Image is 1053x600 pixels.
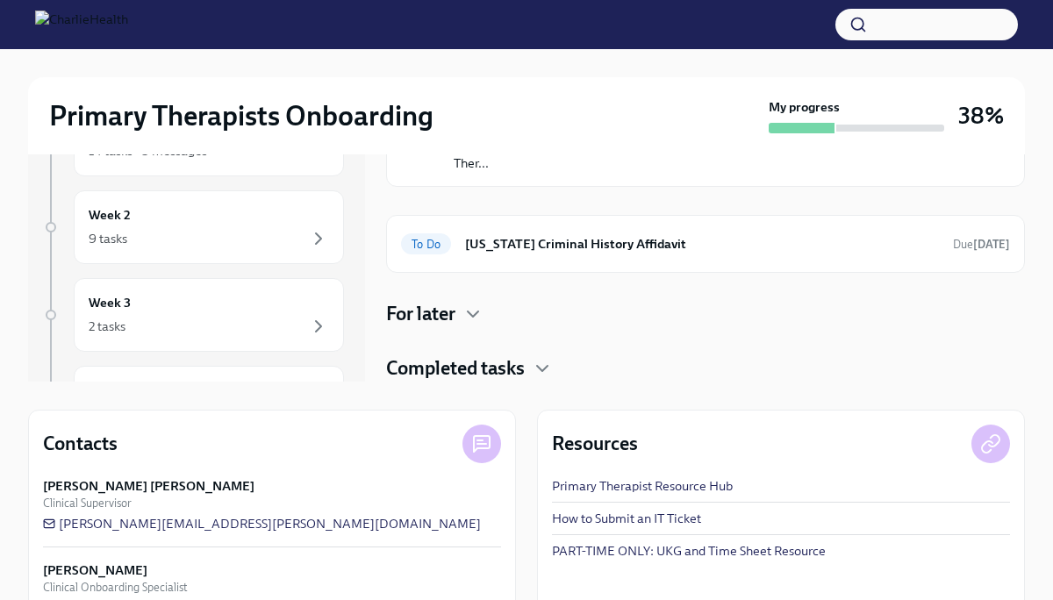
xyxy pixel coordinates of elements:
a: Week 29 tasks [42,190,344,264]
h4: Resources [552,431,638,457]
h6: Week 2 [89,205,131,225]
h6: [US_STATE] Criminal History Affidavit [465,234,939,254]
a: To Do[US_STATE] Criminal History AffidavitDue[DATE] [401,230,1010,258]
strong: [PERSON_NAME] [43,561,147,579]
h6: Week 4 [89,381,132,400]
strong: My progress [769,98,840,116]
div: 2 tasks [89,318,125,335]
strong: [DATE] [973,238,1010,251]
span: Clinical Supervisor [43,495,132,511]
h2: Primary Therapists Onboarding [49,98,433,133]
h3: 38% [958,100,1004,132]
a: Week 32 tasks [42,278,344,352]
a: Week 4 [42,366,344,439]
span: Clinical Onboarding Specialist [43,579,187,596]
div: 9 tasks [89,230,127,247]
div: Completed tasks [386,355,1025,382]
div: For later [386,301,1025,327]
a: PART-TIME ONLY: UKG and Time Sheet Resource [552,542,826,560]
strong: [PERSON_NAME] [PERSON_NAME] [43,477,254,495]
img: CharlieHealth [35,11,128,39]
span: August 24th, 2025 09:00 [953,236,1010,253]
span: To Do [401,238,451,251]
a: [PERSON_NAME][EMAIL_ADDRESS][PERSON_NAME][DOMAIN_NAME] [43,515,481,532]
h4: For later [386,301,455,327]
h6: Week 3 [89,293,131,312]
span: Due [953,238,1010,251]
a: How to Submit an IT Ticket [552,510,701,527]
h4: Contacts [43,431,118,457]
a: Primary Therapist Resource Hub [552,477,733,495]
p: Welcome to Charlie Health! I’m [PERSON_NAME], your dedicated mentor. I’m a Primary Ther... [454,137,975,172]
h4: Completed tasks [386,355,525,382]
